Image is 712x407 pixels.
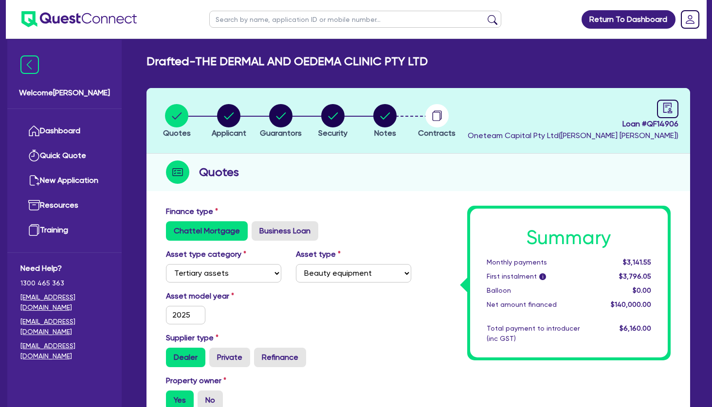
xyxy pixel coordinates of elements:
[166,332,219,344] label: Supplier type
[620,324,651,332] span: $6,160.00
[199,163,239,181] h2: Quotes
[657,100,678,118] a: audit
[163,104,191,140] button: Quotes
[166,375,226,387] label: Property owner
[166,248,246,260] label: Asset type category
[633,286,651,294] span: $0.00
[582,10,675,29] a: Return To Dashboard
[20,55,39,74] img: icon-menu-close
[146,54,428,69] h2: Drafted - THE DERMAL AND OEDEMA CLINIC PTY LTD
[166,348,205,367] label: Dealer
[28,199,40,211] img: resources
[611,301,651,308] span: $140,000.00
[19,87,110,99] span: Welcome [PERSON_NAME]
[468,131,678,140] span: Oneteam Capital Pty Ltd ( [PERSON_NAME] [PERSON_NAME] )
[166,160,189,184] img: step-icon
[479,323,599,344] div: Total payment to introducer (inc GST)
[20,278,109,288] span: 1300 465 363
[260,128,302,138] span: Guarantors
[209,348,250,367] label: Private
[166,206,218,217] label: Finance type
[259,104,302,140] button: Guarantors
[619,272,651,280] span: $3,796.05
[487,226,652,249] h1: Summary
[662,103,673,113] span: audit
[28,175,40,186] img: new-application
[252,221,318,241] label: Business Loan
[479,300,599,310] div: Net amount financed
[20,143,109,168] a: Quick Quote
[418,128,456,138] span: Contracts
[20,341,109,361] a: [EMAIL_ADDRESS][DOMAIN_NAME]
[212,128,246,138] span: Applicant
[159,290,289,302] label: Asset model year
[20,119,109,143] a: Dashboard
[20,292,109,313] a: [EMAIL_ADDRESS][DOMAIN_NAME]
[479,271,599,282] div: First instalment
[318,128,347,138] span: Security
[166,221,248,241] label: Chattel Mortgage
[20,317,109,337] a: [EMAIL_ADDRESS][DOMAIN_NAME]
[20,168,109,193] a: New Application
[374,128,396,138] span: Notes
[479,285,599,296] div: Balloon
[677,7,703,32] a: Dropdown toggle
[468,118,678,130] span: Loan # QF14906
[296,248,341,260] label: Asset type
[539,273,546,280] span: i
[21,11,137,27] img: quest-connect-logo-blue
[418,104,456,140] button: Contracts
[623,258,651,266] span: $3,141.55
[20,218,109,243] a: Training
[209,11,501,28] input: Search by name, application ID or mobile number...
[318,104,348,140] button: Security
[28,150,40,161] img: quick-quote
[211,104,247,140] button: Applicant
[479,257,599,267] div: Monthly payments
[254,348,306,367] label: Refinance
[163,128,191,138] span: Quotes
[20,263,109,274] span: Need Help?
[28,224,40,236] img: training
[373,104,397,140] button: Notes
[20,193,109,218] a: Resources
